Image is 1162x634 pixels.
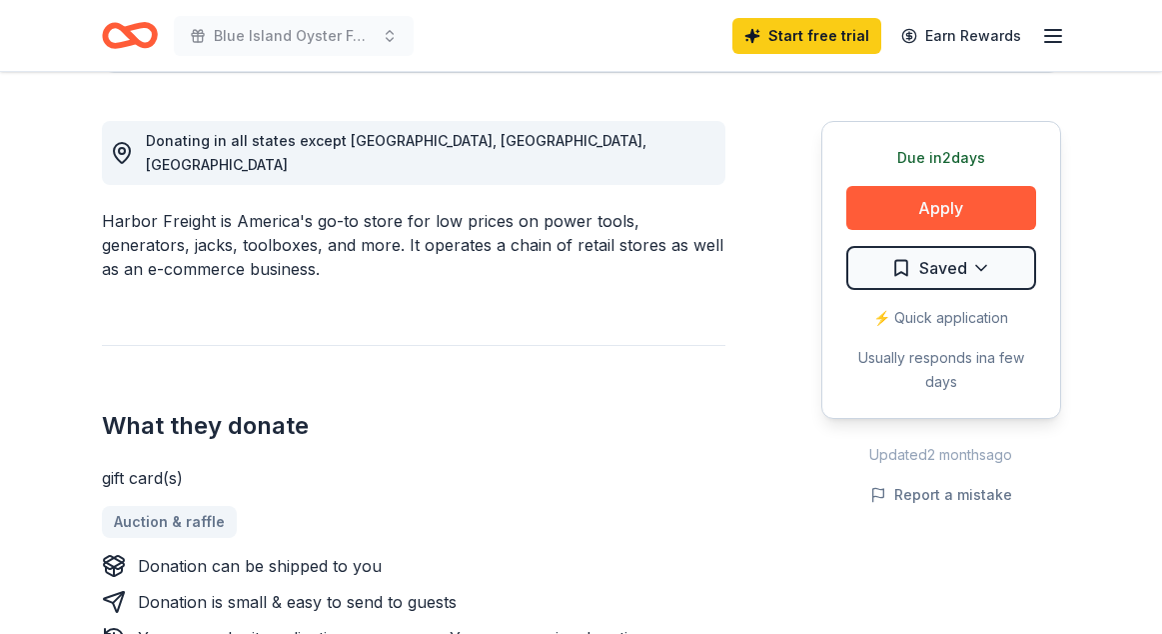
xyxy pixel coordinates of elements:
span: Blue Island Oyster Festival [214,24,374,48]
div: gift card(s) [102,466,725,490]
button: Report a mistake [870,483,1012,507]
div: Usually responds in a few days [846,346,1036,394]
a: Auction & raffle [102,506,237,538]
button: Blue Island Oyster Festival [174,16,414,56]
h2: What they donate [102,410,725,442]
a: Home [102,12,158,59]
span: Saved [919,255,967,281]
div: Donation can be shipped to you [138,554,382,578]
button: Apply [846,186,1036,230]
span: Donating in all states except [GEOGRAPHIC_DATA], [GEOGRAPHIC_DATA], [GEOGRAPHIC_DATA] [146,132,646,173]
a: Start free trial [732,18,881,54]
div: Updated 2 months ago [821,443,1061,467]
div: Harbor Freight is America's go-to store for low prices on power tools, generators, jacks, toolbox... [102,209,725,281]
div: Donation is small & easy to send to guests [138,590,457,614]
a: Earn Rewards [889,18,1033,54]
div: ⚡️ Quick application [846,306,1036,330]
button: Saved [846,246,1036,290]
div: Due in 2 days [846,146,1036,170]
